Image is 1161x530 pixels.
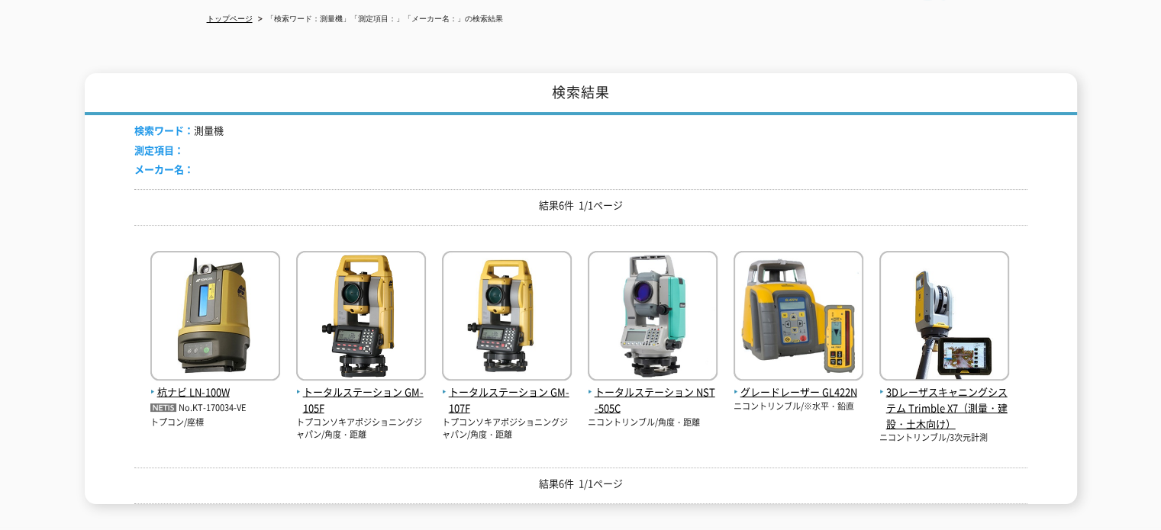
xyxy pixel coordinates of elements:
a: トータルステーション NST-505C [588,368,718,416]
p: No.KT-170034-VE [150,400,280,416]
img: GM-105F [296,251,426,384]
a: トップページ [207,14,253,23]
h1: 検索結果 [85,73,1077,115]
p: トプコン/座標 [150,416,280,429]
li: 測量機 [134,123,224,139]
img: LN-100W [150,251,280,384]
p: トプコンソキアポジショニングジャパン/角度・距離 [442,416,572,442]
span: メーカー名： [134,162,194,176]
img: GM-107F [442,251,572,384]
p: ニコントリンブル/3次元計測 [879,432,1009,445]
p: ニコントリンブル/※水平・鉛直 [734,400,863,413]
span: トータルステーション NST-505C [588,384,718,416]
span: トータルステーション GM-107F [442,384,572,416]
img: NST-505C [588,251,718,384]
span: 杭ナビ LN-100W [150,384,280,400]
a: トータルステーション GM-105F [296,368,426,416]
a: グレードレーザー GL422N [734,368,863,400]
a: トータルステーション GM-107F [442,368,572,416]
p: 結果6件 1/1ページ [134,198,1027,214]
span: トータルステーション GM-105F [296,384,426,416]
img: GL422N [734,251,863,384]
li: 「検索ワード：測量機」「測定項目：」「メーカー名：」の検索結果 [255,11,503,27]
a: 3Dレーザスキャニングシステム Trimble X7（測量・建設・土木向け） [879,368,1009,432]
p: ニコントリンブル/角度・距離 [588,416,718,429]
span: 測定項目： [134,143,184,157]
span: 検索ワード： [134,123,194,137]
img: Trimble X7（測量・建設・土木向け） [879,251,1009,384]
p: 結果6件 1/1ページ [134,476,1027,492]
span: 3Dレーザスキャニングシステム Trimble X7（測量・建設・土木向け） [879,384,1009,432]
p: トプコンソキアポジショニングジャパン/角度・距離 [296,416,426,442]
a: 杭ナビ LN-100W [150,368,280,400]
span: グレードレーザー GL422N [734,384,863,400]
